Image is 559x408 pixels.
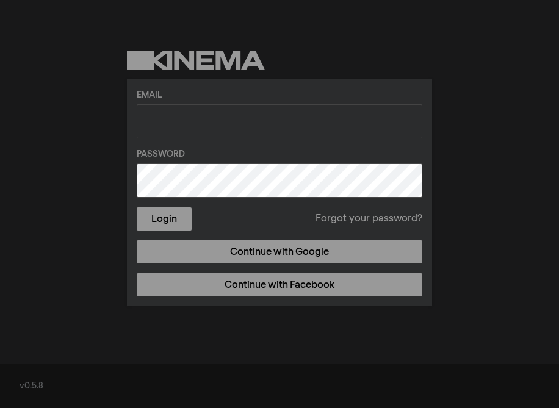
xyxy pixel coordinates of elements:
label: Password [137,148,422,161]
button: Login [137,207,192,231]
a: Continue with Facebook [137,273,422,296]
label: Email [137,89,422,102]
a: Forgot your password? [316,212,422,226]
div: v0.5.8 [20,380,539,393]
a: Continue with Google [137,240,422,263]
